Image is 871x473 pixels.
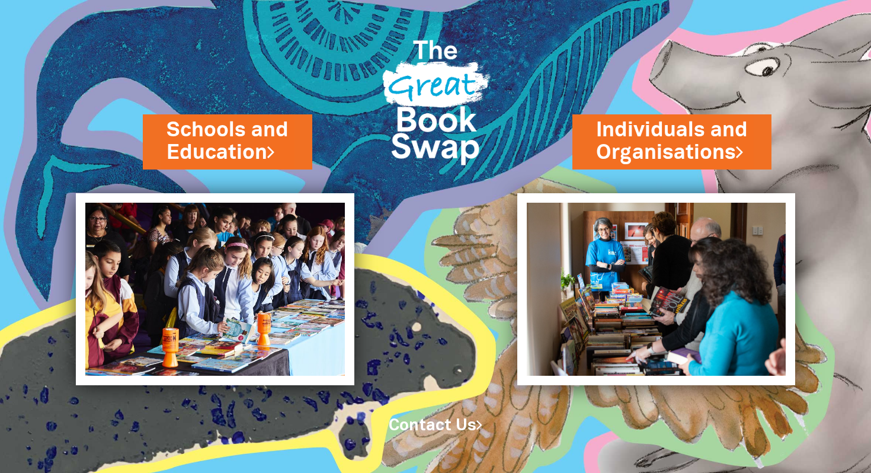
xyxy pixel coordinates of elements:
[596,116,748,167] a: Individuals andOrganisations
[389,418,482,433] a: Contact Us
[517,193,796,385] img: Individuals and Organisations
[76,193,354,385] img: Schools and Education
[166,116,289,167] a: Schools andEducation
[372,14,499,183] img: Great Bookswap logo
